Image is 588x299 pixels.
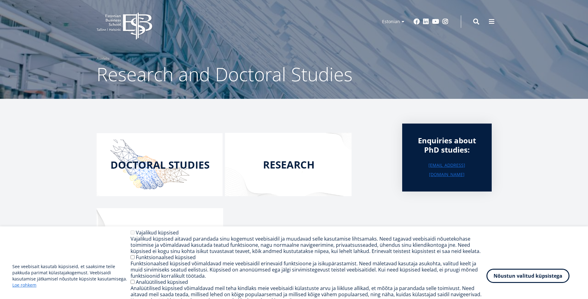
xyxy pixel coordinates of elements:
[442,19,448,25] a: Instagram
[136,279,188,285] label: Analüütilised küpsised
[415,161,479,179] a: [EMAIL_ADDRESS][DOMAIN_NAME]
[486,269,569,283] button: Nõustun valitud küpsistega
[136,229,179,236] label: Vajalikud küpsised
[131,260,486,279] div: Funktsionaalsed küpsised võimaldavad meie veebisaidil erinevaid funktsioone ja isikupärastamist. ...
[131,236,486,254] div: Vajalikud küpsised aitavad parandada sinu kogemust veebisaidil ja muudavad selle kasutamise lihts...
[12,263,131,288] p: See veebisait kasutab küpsiseid, et saaksime teile pakkuda parimat külastajakogemust. Veebisaidi ...
[12,282,36,288] a: Loe rohkem
[423,19,429,25] a: Linkedin
[97,56,110,62] a: Avaleht
[136,254,196,261] label: Funktsionaalsed küpsised
[415,136,479,154] div: Enquiries about PhD studies:
[97,61,352,87] span: Research and Doctoral Studies
[432,19,439,25] a: Youtube
[414,19,420,25] a: Facebook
